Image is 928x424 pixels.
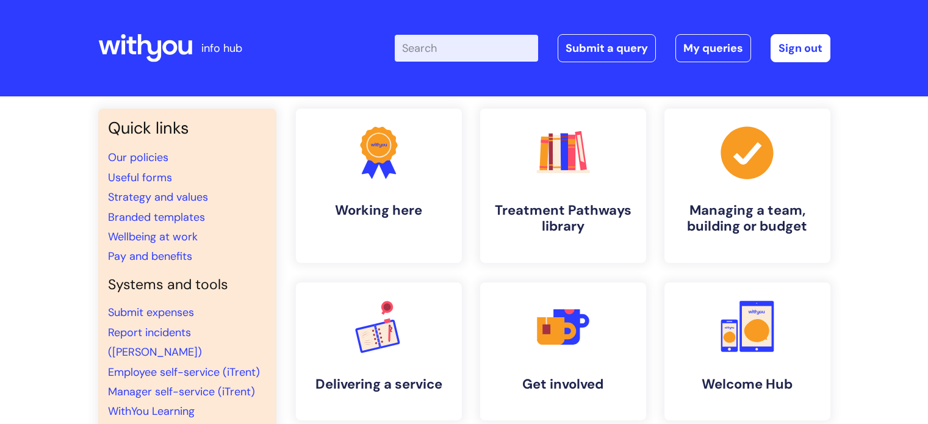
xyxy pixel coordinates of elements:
a: Submit a query [558,34,656,62]
a: Submit expenses [108,305,194,320]
h3: Quick links [108,118,267,138]
a: Employee self-service (iTrent) [108,365,260,379]
a: Useful forms [108,170,172,185]
input: Search [395,35,538,62]
a: Our policies [108,150,168,165]
a: WithYou Learning [108,404,195,419]
a: Treatment Pathways library [480,109,646,263]
h4: Systems and tools [108,276,267,293]
a: Sign out [771,34,830,62]
a: Welcome Hub [664,282,830,420]
a: Get involved [480,282,646,420]
a: Wellbeing at work [108,229,198,244]
a: Strategy and values [108,190,208,204]
h4: Working here [306,203,452,218]
h4: Delivering a service [306,376,452,392]
a: Branded templates [108,210,205,225]
h4: Managing a team, building or budget [674,203,821,235]
a: Report incidents ([PERSON_NAME]) [108,325,202,359]
a: Pay and benefits [108,249,192,264]
h4: Treatment Pathways library [490,203,636,235]
a: Delivering a service [296,282,462,420]
h4: Get involved [490,376,636,392]
div: | - [395,34,830,62]
p: info hub [201,38,242,58]
a: Working here [296,109,462,263]
h4: Welcome Hub [674,376,821,392]
a: My queries [675,34,751,62]
a: Managing a team, building or budget [664,109,830,263]
a: Manager self-service (iTrent) [108,384,255,399]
